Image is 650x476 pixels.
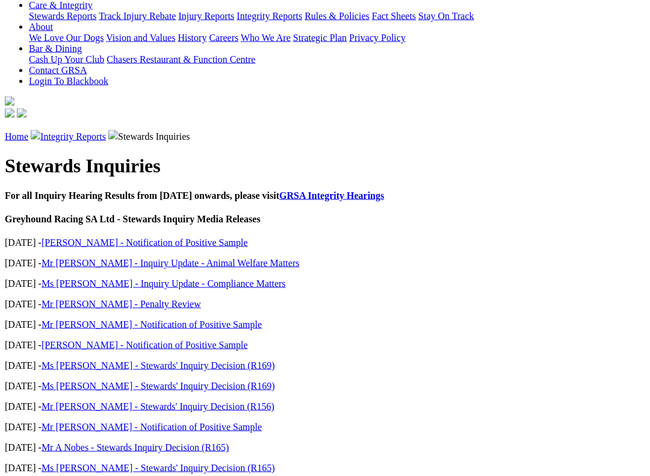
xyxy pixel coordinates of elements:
[42,319,262,330] a: Mr [PERSON_NAME] - Notification of Positive Sample
[42,340,248,350] a: [PERSON_NAME] - Notification of Positive Sample
[29,11,96,21] a: Stewards Reports
[372,11,416,21] a: Fact Sheets
[42,237,248,248] a: [PERSON_NAME] - Notification of Positive Sample
[42,442,229,453] a: Mr A Nobes - Stewards Inquiry Decision (R165)
[178,33,206,43] a: History
[108,130,118,140] img: chevron-right.svg
[5,237,645,248] p: [DATE] -
[5,340,645,351] p: [DATE] -
[31,130,40,140] img: chevron-right.svg
[5,401,645,412] p: [DATE] -
[29,54,645,65] div: Bar & Dining
[42,299,201,309] a: Mr [PERSON_NAME] - Penalty Review
[40,131,106,142] a: Integrity Reports
[5,96,14,106] img: logo-grsa-white.png
[293,33,347,43] a: Strategic Plan
[5,155,645,177] h1: Stewards Inquiries
[99,11,176,21] a: Track Injury Rebate
[5,442,645,453] p: [DATE] -
[42,463,275,473] a: Ms [PERSON_NAME] - Stewards' Inquiry Decision (R165)
[349,33,406,43] a: Privacy Policy
[29,43,82,54] a: Bar & Dining
[42,381,275,391] a: Ms [PERSON_NAME] - Stewards' Inquiry Decision (R169)
[29,54,104,64] a: Cash Up Your Club
[29,22,53,32] a: About
[5,319,645,330] p: [DATE] -
[42,278,286,289] a: Ms [PERSON_NAME] - Inquiry Update - Compliance Matters
[5,214,645,225] h4: Greyhound Racing SA Ltd - Stewards Inquiry Media Releases
[5,381,645,392] p: [DATE] -
[305,11,370,21] a: Rules & Policies
[42,401,274,412] a: Mr [PERSON_NAME] - Stewards' Inquiry Decision (R156)
[42,258,300,268] a: Mr [PERSON_NAME] - Inquiry Update - Animal Welfare Matters
[5,422,645,433] p: [DATE] -
[5,130,645,142] p: Stewards Inquiries
[209,33,238,43] a: Careers
[17,108,26,118] img: twitter.svg
[178,11,234,21] a: Injury Reports
[29,33,104,43] a: We Love Our Dogs
[5,131,28,142] a: Home
[106,33,175,43] a: Vision and Values
[5,108,14,118] img: facebook.svg
[241,33,291,43] a: Who We Are
[418,11,474,21] a: Stay On Track
[29,11,645,22] div: Care & Integrity
[5,360,645,371] p: [DATE] -
[42,360,275,371] a: Ms [PERSON_NAME] - Stewards' Inquiry Decision (R169)
[5,299,645,310] p: [DATE] -
[5,278,645,289] p: [DATE] -
[279,190,384,201] a: GRSA Integrity Hearings
[107,54,255,64] a: Chasers Restaurant & Function Centre
[5,190,384,201] b: For all Inquiry Hearing Results from [DATE] onwards, please visit
[29,65,87,75] a: Contact GRSA
[29,76,108,86] a: Login To Blackbook
[5,258,645,269] p: [DATE] -
[42,422,262,432] a: Mr [PERSON_NAME] - Notification of Positive Sample
[237,11,302,21] a: Integrity Reports
[29,33,645,43] div: About
[5,463,645,474] p: [DATE] -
